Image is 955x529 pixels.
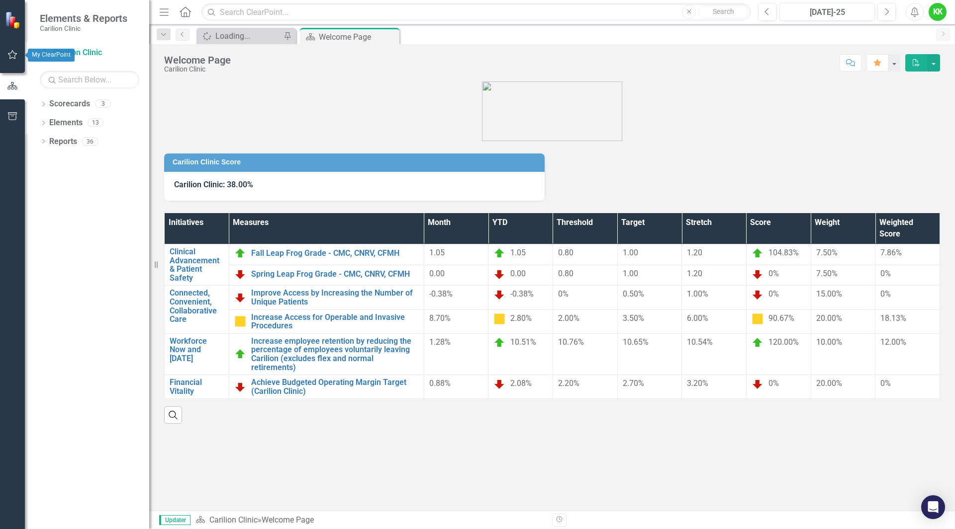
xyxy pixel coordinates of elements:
td: Double-Click to Edit Right Click for Context Menu [165,375,229,399]
span: 0% [880,269,891,278]
div: [DATE]-25 [783,6,871,18]
span: 10.00% [816,337,842,347]
span: 0% [768,269,779,278]
span: 15.00% [816,289,842,299]
span: 20.00% [816,313,842,323]
span: 2.80% [510,313,532,323]
img: Below Plan [234,268,246,280]
span: 3.20% [687,378,708,388]
div: » [195,515,545,526]
button: [DATE]-25 [779,3,875,21]
a: Connected, Convenient, Collaborative Care [170,289,224,323]
img: Below Plan [752,378,764,390]
span: 1.00 [623,269,638,278]
a: Workforce Now and [DATE] [170,337,224,363]
a: Improve Access by Increasing the Number of Unique Patients [251,289,419,306]
span: 0.00 [510,269,526,278]
a: Clinical Advancement & Patient Safety [170,247,224,282]
span: 1.20 [687,248,702,257]
button: KK [929,3,947,21]
img: On Target [493,337,505,349]
a: Scorecards [49,98,90,110]
a: Elements [49,117,83,129]
span: 10.51% [510,337,536,347]
span: 0% [880,289,891,299]
span: Elements & Reports [40,12,127,24]
div: My ClearPoint [28,49,75,62]
span: 7.50% [816,248,838,257]
span: 10.65% [623,337,649,347]
span: 12.00% [880,337,906,347]
span: Updater [159,515,191,525]
div: 3 [95,100,111,108]
img: Below Plan [493,268,505,280]
td: Double-Click to Edit Right Click for Context Menu [165,286,229,333]
span: 0% [768,290,779,299]
img: On Target [234,348,246,360]
div: 36 [82,137,98,146]
span: 6.00% [687,313,708,323]
span: 1.05 [429,248,445,257]
span: 0% [558,289,569,299]
div: Loading... [215,30,281,42]
span: 18.13% [880,313,906,323]
span: 0% [880,378,891,388]
span: 2.00% [558,313,579,323]
td: Double-Click to Edit Right Click for Context Menu [165,333,229,375]
span: -0.38% [510,290,534,299]
span: -0.38% [429,289,453,299]
span: 1.00 [623,248,638,257]
a: Loading... [199,30,281,42]
span: 0.88% [429,378,451,388]
span: 104.83% [768,248,799,257]
button: Search [698,5,748,19]
span: 3.50% [623,313,644,323]
img: Below Plan [234,381,246,393]
span: 1.28% [429,337,451,347]
span: 2.70% [623,378,644,388]
div: Open Intercom Messenger [921,495,945,519]
span: Carilion Clinic: 38.00% [174,180,253,189]
img: On Target [234,247,246,259]
td: Double-Click to Edit Right Click for Context Menu [229,286,424,309]
span: 1.00% [687,289,708,299]
span: 7.50% [816,269,838,278]
span: 0.80 [558,248,573,257]
span: 1.05 [510,248,526,257]
td: Double-Click to Edit Right Click for Context Menu [229,265,424,286]
span: 0% [768,378,779,388]
span: Search [713,7,734,15]
span: 10.76% [558,337,584,347]
img: Caution [234,315,246,327]
a: Reports [49,136,77,148]
a: Carilion Clinic [40,47,139,59]
span: 7.86% [880,248,902,257]
img: Below Plan [493,289,505,301]
td: Double-Click to Edit Right Click for Context Menu [229,309,424,333]
td: Double-Click to Edit Right Click for Context Menu [229,244,424,265]
a: Fall Leap Frog Grade - CMC, CNRV, CFMH [251,249,419,258]
img: Below Plan [234,292,246,303]
a: Increase Access for Operable and Invasive Procedures [251,313,419,330]
img: ClearPoint Strategy [5,11,22,29]
td: Double-Click to Edit Right Click for Context Menu [229,333,424,375]
td: Double-Click to Edit Right Click for Context Menu [229,375,424,399]
span: 20.00% [816,378,842,388]
img: Below Plan [493,378,505,390]
img: On Target [752,247,764,259]
a: Achieve Budgeted Operating Margin Target (Carilion Clinic) [251,378,419,395]
div: 13 [88,119,103,127]
a: Financial Vitality [170,378,224,395]
span: 8.70% [429,313,451,323]
img: Caution [752,313,764,325]
span: 10.54% [687,337,713,347]
img: Below Plan [752,268,764,280]
span: 120.00% [768,337,799,347]
img: On Target [493,247,505,259]
span: 0.80 [558,269,573,278]
span: 90.67% [768,313,794,323]
a: Spring Leap Frog Grade - CMC, CNRV, CFMH [251,270,419,279]
h3: Carilion Clinic Score [173,158,540,166]
span: 2.08% [510,378,532,388]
